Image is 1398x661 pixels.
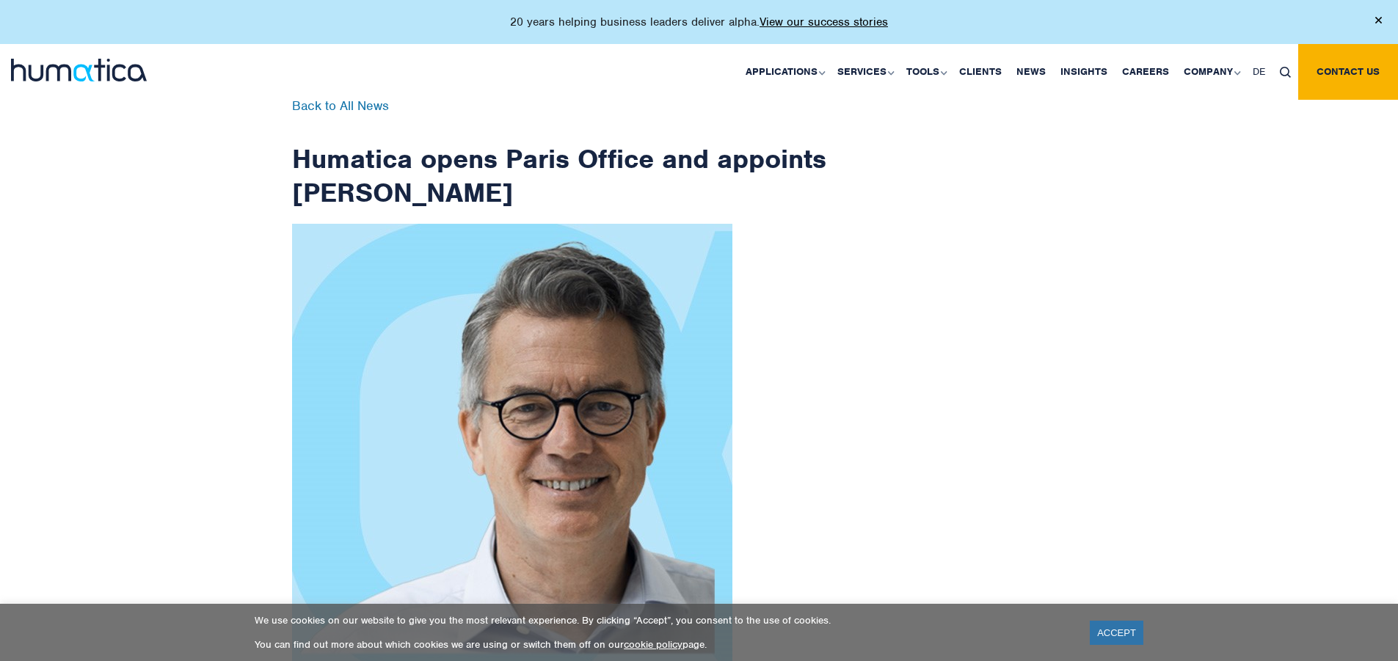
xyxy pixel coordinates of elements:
p: You can find out more about which cookies we are using or switch them off on our page. [255,638,1071,651]
p: 20 years helping business leaders deliver alpha. [510,15,888,29]
a: Back to All News [292,98,389,114]
a: ACCEPT [1090,621,1143,645]
a: Applications [738,44,830,100]
img: search_icon [1280,67,1291,78]
a: DE [1245,44,1273,100]
a: cookie policy [624,638,682,651]
a: View our success stories [760,15,888,29]
h1: Humatica opens Paris Office and appoints [PERSON_NAME] [292,100,828,209]
img: logo [11,59,147,81]
a: News [1009,44,1053,100]
span: DE [1253,65,1265,78]
a: Insights [1053,44,1115,100]
a: Contact us [1298,44,1398,100]
a: Clients [952,44,1009,100]
a: Company [1176,44,1245,100]
a: Tools [899,44,952,100]
a: Services [830,44,899,100]
a: Careers [1115,44,1176,100]
p: We use cookies on our website to give you the most relevant experience. By clicking “Accept”, you... [255,614,1071,627]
